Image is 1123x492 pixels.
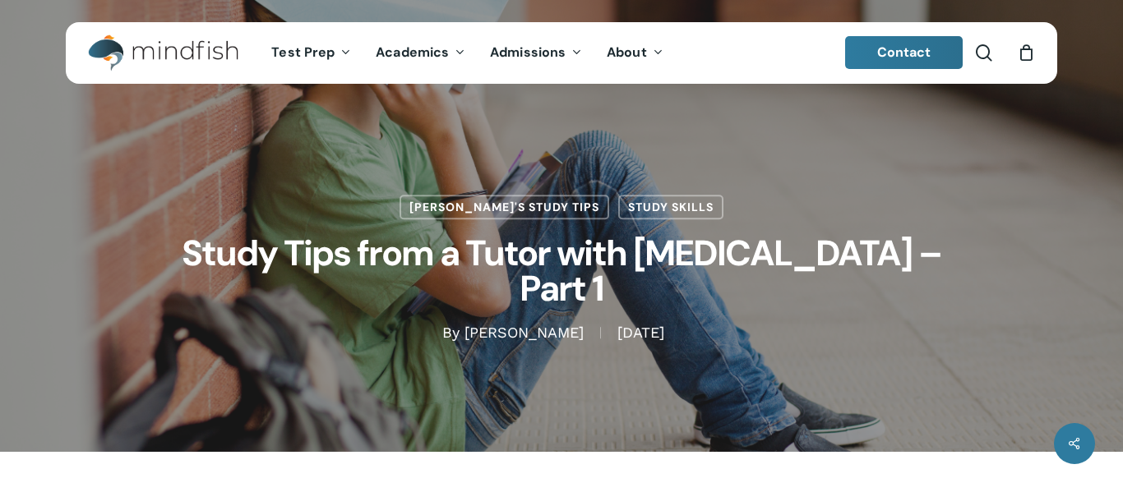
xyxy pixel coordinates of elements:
[877,44,931,61] span: Contact
[259,22,675,84] nav: Main Menu
[845,36,964,69] a: Contact
[363,46,478,60] a: Academics
[618,195,723,219] a: Study Skills
[271,44,335,61] span: Test Prep
[376,44,449,61] span: Academics
[594,46,676,60] a: About
[66,22,1057,84] header: Main Menu
[607,44,647,61] span: About
[150,219,973,323] h1: Study Tips from a Tutor with [MEDICAL_DATA] – Part 1
[442,328,460,339] span: By
[1017,44,1035,62] a: Cart
[490,44,566,61] span: Admissions
[464,324,584,342] a: [PERSON_NAME]
[478,46,594,60] a: Admissions
[600,328,681,339] span: [DATE]
[259,46,363,60] a: Test Prep
[400,195,609,219] a: [PERSON_NAME]'s Study Tips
